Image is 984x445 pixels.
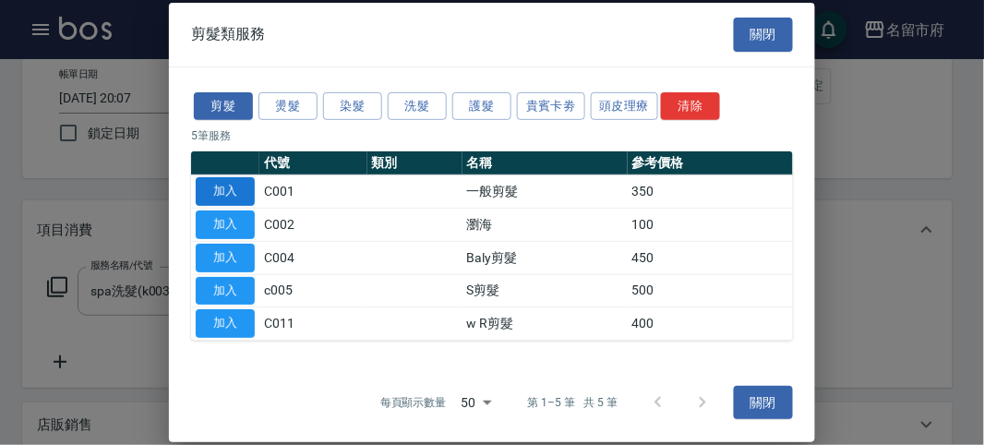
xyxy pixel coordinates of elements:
[628,274,793,307] td: 500
[462,151,628,175] th: 名稱
[194,91,253,120] button: 剪髮
[259,151,367,175] th: 代號
[628,241,793,274] td: 450
[196,276,255,305] button: 加入
[259,175,367,209] td: C001
[462,208,628,241] td: 瀏海
[462,307,628,341] td: w R剪髮
[452,91,511,120] button: 護髮
[259,208,367,241] td: C002
[628,307,793,341] td: 400
[388,91,447,120] button: 洗髮
[528,394,618,411] p: 第 1–5 筆 共 5 筆
[591,91,659,120] button: 頭皮理療
[628,175,793,209] td: 350
[259,241,367,274] td: C004
[196,309,255,338] button: 加入
[462,241,628,274] td: Baly剪髮
[367,151,462,175] th: 類別
[196,244,255,272] button: 加入
[259,274,367,307] td: c005
[462,175,628,209] td: 一般剪髮
[196,210,255,239] button: 加入
[517,91,585,120] button: 貴賓卡劵
[462,274,628,307] td: S剪髮
[191,25,265,43] span: 剪髮類服務
[734,18,793,52] button: 關閉
[323,91,382,120] button: 染髮
[191,127,793,144] p: 5 筆服務
[259,307,367,341] td: C011
[196,177,255,206] button: 加入
[628,208,793,241] td: 100
[661,91,720,120] button: 清除
[454,378,498,427] div: 50
[258,91,318,120] button: 燙髮
[734,386,793,420] button: 關閉
[380,394,447,411] p: 每頁顯示數量
[628,151,793,175] th: 參考價格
